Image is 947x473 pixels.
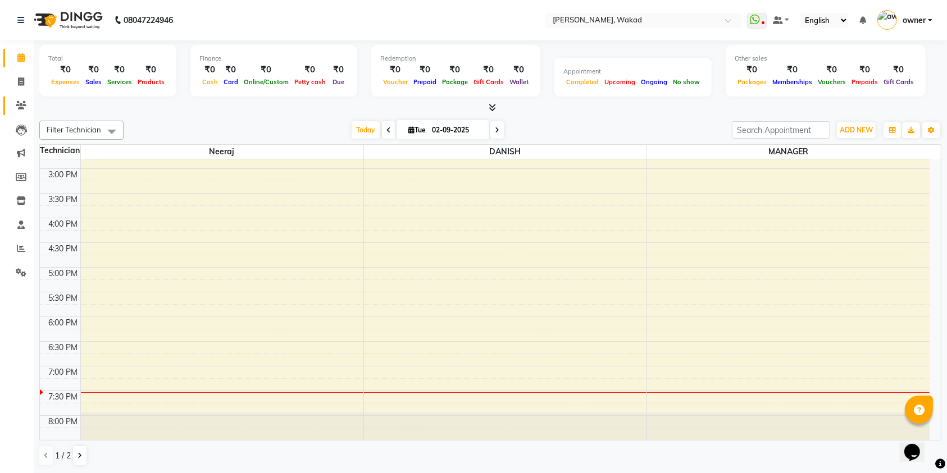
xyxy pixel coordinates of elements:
div: 6:00 PM [47,317,80,329]
div: 8:00 PM [47,416,80,428]
div: Redemption [380,54,531,63]
span: Gift Cards [471,78,507,86]
span: Memberships [770,78,815,86]
div: 4:30 PM [47,243,80,255]
div: ₹0 [221,63,241,76]
div: ₹0 [849,63,881,76]
div: Appointment [563,67,703,76]
span: Tue [406,126,429,134]
div: ₹0 [439,63,471,76]
div: ₹0 [292,63,329,76]
div: 5:30 PM [47,292,80,304]
span: Packages [735,78,770,86]
input: 2025-09-02 [429,122,485,139]
div: 5:00 PM [47,268,80,279]
div: 7:30 PM [47,391,80,403]
div: ₹0 [104,63,135,76]
span: Wallet [507,78,531,86]
div: 4:00 PM [47,218,80,230]
span: Today [352,121,380,139]
div: Finance [199,54,348,63]
iframe: chat widget [900,428,936,462]
span: Online/Custom [241,78,292,86]
button: ADD NEW [837,122,876,138]
div: 7:00 PM [47,366,80,378]
b: 08047224946 [124,4,173,36]
div: ₹0 [329,63,348,76]
span: Gift Cards [881,78,917,86]
span: 1 / 2 [55,450,71,462]
span: Voucher [380,78,411,86]
div: ₹0 [241,63,292,76]
span: Ongoing [638,78,670,86]
div: 3:00 PM [47,169,80,181]
div: ₹0 [380,63,411,76]
span: Package [439,78,471,86]
input: Search Appointment [732,121,830,139]
div: ₹0 [815,63,849,76]
span: Expenses [48,78,83,86]
span: MANAGER [647,145,930,159]
div: ₹0 [770,63,815,76]
div: ₹0 [735,63,770,76]
div: 6:30 PM [47,342,80,353]
div: Total [48,54,167,63]
span: Completed [563,78,602,86]
span: Vouchers [815,78,849,86]
div: Technician [40,145,80,157]
span: owner [903,15,926,26]
span: Services [104,78,135,86]
div: ₹0 [135,63,167,76]
span: DANISH [364,145,646,159]
div: ₹0 [411,63,439,76]
span: Card [221,78,241,86]
span: ADD NEW [840,126,873,134]
div: ₹0 [199,63,221,76]
span: Sales [83,78,104,86]
span: Petty cash [292,78,329,86]
span: Cash [199,78,221,86]
span: Upcoming [602,78,638,86]
img: owner [877,10,897,30]
span: Filter Technician [47,125,101,134]
img: logo [29,4,106,36]
span: Due [330,78,347,86]
div: ₹0 [471,63,507,76]
div: ₹0 [83,63,104,76]
span: Prepaid [411,78,439,86]
span: neeraj [81,145,363,159]
div: ₹0 [507,63,531,76]
span: Prepaids [849,78,881,86]
div: ₹0 [881,63,917,76]
div: ₹0 [48,63,83,76]
span: No show [670,78,703,86]
span: Products [135,78,167,86]
div: 3:30 PM [47,194,80,205]
div: Other sales [735,54,917,63]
